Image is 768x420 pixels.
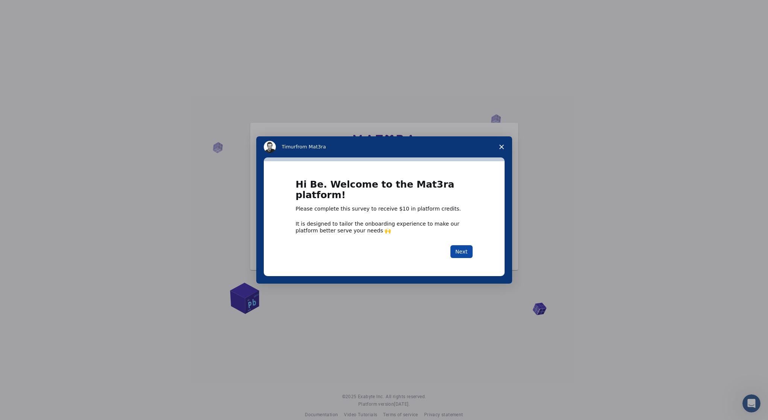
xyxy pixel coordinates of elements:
[296,179,473,205] h1: Hi Be. Welcome to the Mat3ra platform!
[296,205,473,213] div: Please complete this survey to receive $10 in platform credits.
[16,5,43,12] span: Support
[296,144,326,150] span: from Mat3ra
[491,136,512,157] span: Close survey
[296,220,473,234] div: It is designed to tailor the onboarding experience to make our platform better serve your needs 🙌
[264,141,276,153] img: Profile image for Timur
[282,144,296,150] span: Timur
[450,245,473,258] button: Next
